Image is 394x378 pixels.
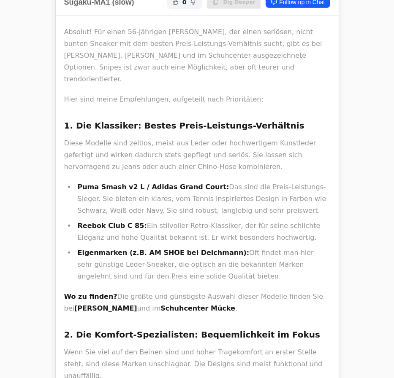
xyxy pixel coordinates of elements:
strong: Reebok Club C 85: [78,222,147,230]
strong: Schuhcenter Mücke [160,304,235,312]
li: Oft findet man hier sehr günstige Leder-Sneaker, die optisch an die bekannten Marken angelehnt si... [75,247,330,282]
strong: Puma Smash v2 L / Adidas Grand Court: [78,183,229,191]
h3: 1. Die Klassiker: Bestes Preis-Leistungs-Verhältnis [64,119,330,132]
p: Hier sind meine Empfehlungen, aufgeteilt nach Prioritäten: [64,94,330,105]
strong: [PERSON_NAME] [74,304,137,312]
li: Das sind die Preis-Leistungs-Sieger. Sie bieten ein klares, vom Tennis inspiriertes Design in Far... [75,181,330,217]
p: Die größte und günstigste Auswahl dieser Modelle finden Sie bei und im . [64,291,330,314]
strong: Eigenmarken (z.B. AM SHOE bei Deichmann): [78,249,250,257]
li: Ein stilvoller Retro-Klassiker, der für seine schlichte Eleganz und hohe Qualität bekannt ist. Er... [75,220,330,244]
p: Absolut! Für einen 56-jährigen [PERSON_NAME], der einen seriösen, nicht bunten Sneaker mit dem be... [64,26,330,85]
strong: Wo zu finden? [64,292,117,300]
p: Diese Modelle sind zeitlos, meist aus Leder oder hochwertigem Kunstleder gefertigt und wirken dad... [64,137,330,173]
h3: 2. Die Komfort-Spezialisten: Bequemlichkeit im Fokus [64,328,330,341]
